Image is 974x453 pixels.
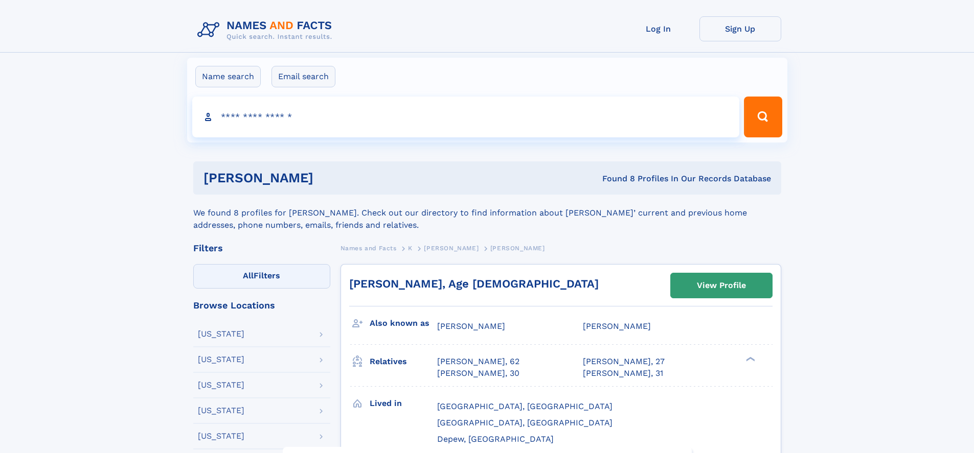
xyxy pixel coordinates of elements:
[699,16,781,41] a: Sign Up
[744,97,782,137] button: Search Button
[437,321,505,331] span: [PERSON_NAME]
[437,368,519,379] a: [PERSON_NAME], 30
[671,273,772,298] a: View Profile
[271,66,335,87] label: Email search
[198,330,244,338] div: [US_STATE]
[618,16,699,41] a: Log In
[424,245,479,252] span: [PERSON_NAME]
[193,264,330,289] label: Filters
[349,277,599,290] a: [PERSON_NAME], Age [DEMOGRAPHIC_DATA]
[437,434,554,444] span: Depew, [GEOGRAPHIC_DATA]
[203,172,458,184] h1: [PERSON_NAME]
[408,242,413,254] a: K
[370,353,437,370] h3: Relatives
[192,97,740,137] input: search input
[198,407,244,415] div: [US_STATE]
[193,16,341,44] img: Logo Names and Facts
[583,368,663,379] a: [PERSON_NAME], 31
[198,381,244,389] div: [US_STATE]
[583,321,651,331] span: [PERSON_NAME]
[437,418,613,427] span: [GEOGRAPHIC_DATA], [GEOGRAPHIC_DATA]
[195,66,261,87] label: Name search
[424,242,479,254] a: [PERSON_NAME]
[490,245,545,252] span: [PERSON_NAME]
[583,356,665,367] a: [PERSON_NAME], 27
[198,355,244,364] div: [US_STATE]
[370,395,437,412] h3: Lived in
[341,242,397,254] a: Names and Facts
[437,356,519,367] a: [PERSON_NAME], 62
[437,401,613,411] span: [GEOGRAPHIC_DATA], [GEOGRAPHIC_DATA]
[193,195,781,231] div: We found 8 profiles for [PERSON_NAME]. Check out our directory to find information about [PERSON_...
[458,173,771,184] div: Found 8 Profiles In Our Records Database
[370,315,437,332] h3: Also known as
[198,432,244,440] div: [US_STATE]
[408,245,413,252] span: K
[193,301,330,310] div: Browse Locations
[743,356,756,363] div: ❯
[193,244,330,253] div: Filters
[697,274,746,297] div: View Profile
[243,271,254,280] span: All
